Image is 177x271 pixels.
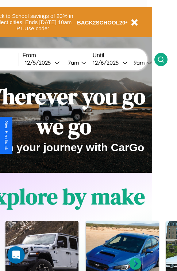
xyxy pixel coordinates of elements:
label: From [23,52,89,59]
div: 9am [130,59,147,66]
div: Give Feedback [4,121,9,150]
iframe: Intercom live chat [7,246,25,264]
button: 7am [62,59,89,66]
b: BACK2SCHOOL20 [77,19,126,26]
div: 12 / 6 / 2025 [93,59,122,66]
div: 7am [64,59,81,66]
div: 12 / 5 / 2025 [25,59,54,66]
button: 9am [128,59,154,66]
label: Until [93,52,154,59]
button: 12/5/2025 [23,59,62,66]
